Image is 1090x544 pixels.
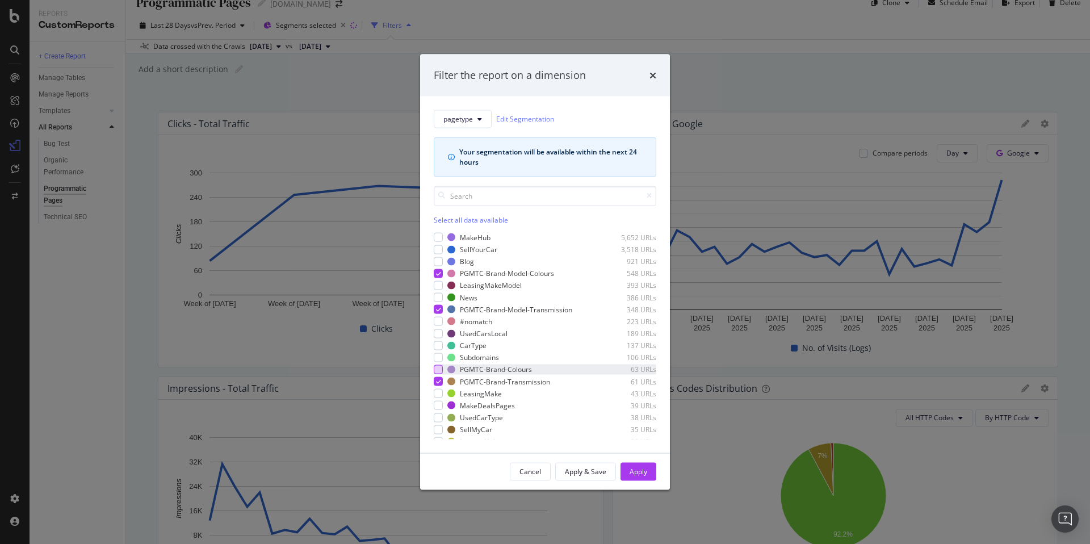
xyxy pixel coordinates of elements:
div: Apply [630,467,647,476]
div: 39 URLs [601,400,656,410]
div: CarType [460,341,487,350]
a: Edit Segmentation [496,113,554,125]
div: UsedCarType [460,413,503,422]
div: 393 URLs [601,281,656,290]
div: 43 URLs [601,388,656,398]
span: pagetype [443,114,473,124]
div: SellMyCar [460,425,492,434]
div: 38 URLs [601,413,656,422]
div: 5,652 URLs [601,232,656,242]
div: SellYourCar [460,245,497,254]
div: 348 URLs [601,304,656,314]
div: PGMTC-Brand-Colours [460,365,532,374]
div: News [460,292,477,302]
div: 63 URLs [601,365,656,374]
div: PGMTC-Brand-Model-Transmission [460,304,572,314]
button: pagetype [434,110,492,128]
div: 386 URLs [601,292,656,302]
div: 3,518 URLs [601,245,656,254]
div: 921 URLs [601,257,656,266]
div: #nomatch [460,316,492,326]
input: Search [434,186,656,206]
div: Filter the report on a dimension [434,68,586,83]
div: Subdomains [460,353,499,362]
div: PGMTC-Brand-Transmission [460,376,550,386]
div: Select all data available [434,215,656,224]
div: 32 URLs [601,437,656,446]
div: LeasingMake [460,388,502,398]
button: Cancel [510,462,551,480]
div: 548 URLs [601,269,656,278]
div: UsedCarsLocal [460,329,508,338]
button: Apply & Save [555,462,616,480]
div: Cancel [519,467,541,476]
div: LeasingMakeModel [460,281,522,290]
div: Apply & Save [565,467,606,476]
div: Your segmentation will be available within the next 24 hours [459,147,642,167]
div: 223 URLs [601,316,656,326]
div: LeasingHub [460,437,497,446]
div: 61 URLs [601,376,656,386]
div: PGMTC-Brand-Model-Colours [460,269,554,278]
div: 106 URLs [601,353,656,362]
div: MakeDealsPages [460,400,515,410]
div: 35 URLs [601,425,656,434]
button: Apply [621,462,656,480]
div: 189 URLs [601,329,656,338]
div: Open Intercom Messenger [1051,505,1079,533]
div: MakeHub [460,232,491,242]
div: info banner [434,137,656,177]
div: times [649,68,656,83]
div: 137 URLs [601,341,656,350]
div: modal [420,55,670,490]
div: Blog [460,257,474,266]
